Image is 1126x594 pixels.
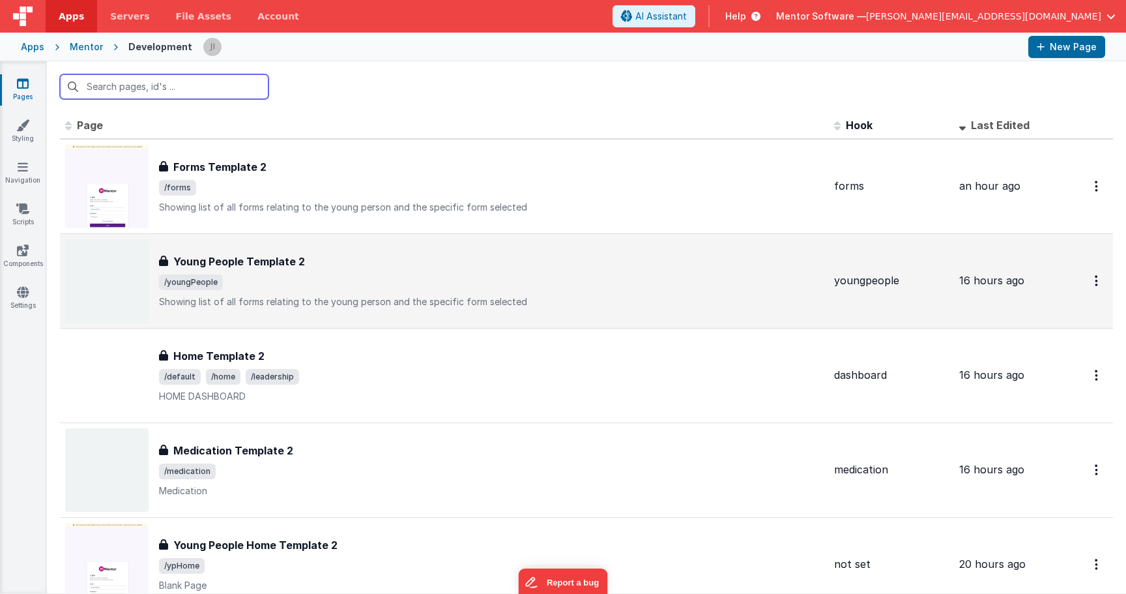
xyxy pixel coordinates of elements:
[203,38,222,56] img: 6c3d48e323fef8557f0b76cc516e01c7
[834,273,949,288] div: youngpeople
[173,159,267,175] h3: Forms Template 2
[846,119,873,132] span: Hook
[70,40,103,53] div: Mentor
[1087,456,1108,483] button: Options
[635,10,687,23] span: AI Assistant
[159,390,824,403] p: HOME DASHBOARD
[60,74,268,99] input: Search pages, id's ...
[834,368,949,383] div: dashboard
[159,558,205,574] span: /ypHome
[866,10,1101,23] span: [PERSON_NAME][EMAIL_ADDRESS][DOMAIN_NAME]
[159,180,196,196] span: /forms
[776,10,866,23] span: Mentor Software —
[159,295,824,308] p: Showing list of all forms relating to the young person and the specific form selected
[159,464,216,479] span: /medication
[159,275,223,290] span: /youngPeople
[176,10,232,23] span: File Assets
[971,119,1030,132] span: Last Edited
[1087,173,1108,200] button: Options
[21,40,44,53] div: Apps
[59,10,84,23] span: Apps
[959,463,1024,476] span: 16 hours ago
[959,368,1024,381] span: 16 hours ago
[613,5,695,27] button: AI Assistant
[959,557,1026,571] span: 20 hours ago
[834,462,949,477] div: medication
[159,579,824,592] p: Blank Page
[959,274,1024,287] span: 16 hours ago
[159,201,824,214] p: Showing list of all forms relating to the young person and the specific form selected
[776,10,1116,23] button: Mentor Software — [PERSON_NAME][EMAIL_ADDRESS][DOMAIN_NAME]
[834,557,949,572] div: not set
[77,119,103,132] span: Page
[206,369,240,385] span: /home
[959,179,1020,192] span: an hour ago
[173,537,338,553] h3: Young People Home Template 2
[246,369,299,385] span: /leadership
[725,10,746,23] span: Help
[834,179,949,194] div: forms
[159,484,824,497] p: Medication
[173,348,265,364] h3: Home Template 2
[173,254,305,269] h3: Young People Template 2
[173,443,293,458] h3: Medication Template 2
[110,10,149,23] span: Servers
[159,369,201,385] span: /default
[128,40,192,53] div: Development
[1028,36,1105,58] button: New Page
[1087,267,1108,294] button: Options
[1087,362,1108,389] button: Options
[1087,551,1108,578] button: Options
